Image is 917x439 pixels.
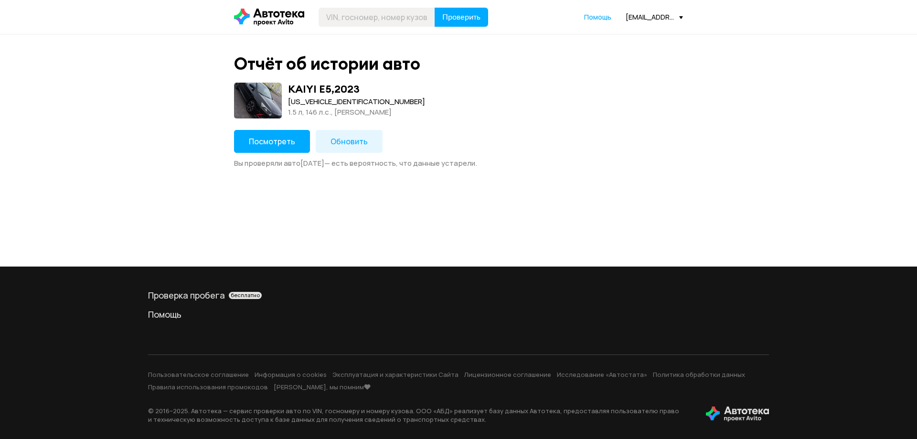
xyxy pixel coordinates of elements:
[148,289,769,301] div: Проверка пробега
[274,383,371,391] a: [PERSON_NAME], мы помним
[626,12,683,21] div: [EMAIL_ADDRESS][DOMAIN_NAME]
[464,370,551,379] a: Лицензионное соглашение
[288,107,425,118] div: 1.5 л, 146 л.c., [PERSON_NAME]
[249,136,295,147] span: Посмотреть
[234,159,683,168] div: Вы проверяли авто [DATE] — есть вероятность, что данные устарели.
[319,8,435,27] input: VIN, госномер, номер кузова
[331,136,368,147] span: Обновить
[557,370,647,379] a: Исследование «Автостата»
[234,54,420,74] div: Отчёт об истории авто
[442,13,480,21] span: Проверить
[584,12,611,22] a: Помощь
[706,407,769,422] img: tWS6KzJlK1XUpy65r7uaHVIs4JI6Dha8Nraz9T2hA03BhoCc4MtbvZCxBLwJIh+mQSIAkLBJpqMoKVdP8sONaFJLCz6I0+pu7...
[234,130,310,153] button: Посмотреть
[288,83,360,95] div: KAIYI E5 , 2023
[148,370,249,379] a: Пользовательское соглашение
[288,96,425,107] div: [US_VEHICLE_IDENTIFICATION_NUMBER]
[148,383,268,391] a: Правила использования промокодов
[653,370,745,379] a: Политика обработки данных
[255,370,327,379] a: Информация о cookies
[148,407,691,424] p: © 2016– 2025 . Автотека — сервис проверки авто по VIN, госномеру и номеру кузова. ООО «АБД» реали...
[316,130,383,153] button: Обновить
[584,12,611,21] span: Помощь
[332,370,458,379] a: Эксплуатация и характеристики Сайта
[148,289,769,301] a: Проверка пробегабесплатно
[231,292,260,299] span: бесплатно
[148,309,769,320] a: Помощь
[435,8,488,27] button: Проверить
